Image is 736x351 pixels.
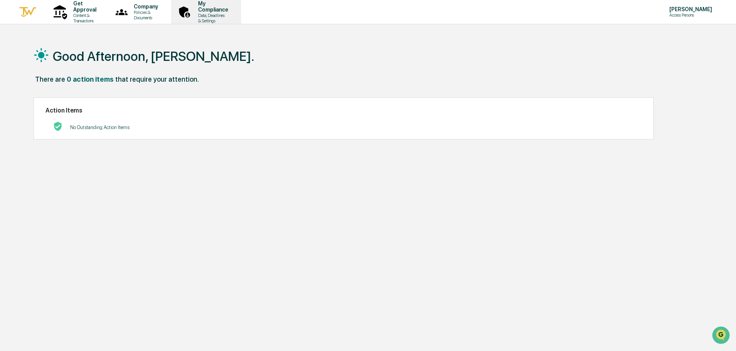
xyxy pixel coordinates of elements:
div: There are [35,75,65,83]
span: Attestations [64,97,96,105]
p: My Compliance [192,0,232,13]
iframe: Open customer support [711,326,732,346]
p: No Outstanding Action Items [70,124,129,130]
span: Data Lookup [15,112,49,119]
img: logo [18,6,37,18]
img: 1746055101610-c473b297-6a78-478c-a979-82029cc54cd1 [8,59,22,73]
p: How can we help? [8,16,140,29]
p: Company [128,3,162,10]
button: Start new chat [131,61,140,71]
div: 🖐️ [8,98,14,104]
span: Preclearance [15,97,50,105]
h2: Action Items [45,107,642,114]
p: Content & Transactions [67,13,100,24]
p: Policies & Documents [128,10,162,20]
a: 🔎Data Lookup [5,109,52,123]
span: Pylon [77,131,93,136]
a: 🗄️Attestations [53,94,99,108]
p: Get Approval [67,0,100,13]
div: Start new chat [26,59,126,67]
div: We're available if you need us! [26,67,97,73]
div: 🔎 [8,113,14,119]
p: [PERSON_NAME] [663,6,716,12]
div: 🗄️ [56,98,62,104]
div: that require your attention. [115,75,199,83]
p: Data, Deadlines & Settings [192,13,232,24]
div: 0 action items [67,75,114,83]
p: Access Persons [663,12,716,18]
a: Powered byPylon [54,130,93,136]
img: No Actions logo [53,122,62,131]
h1: Good Afternoon, [PERSON_NAME]. [53,49,254,64]
a: 🖐️Preclearance [5,94,53,108]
